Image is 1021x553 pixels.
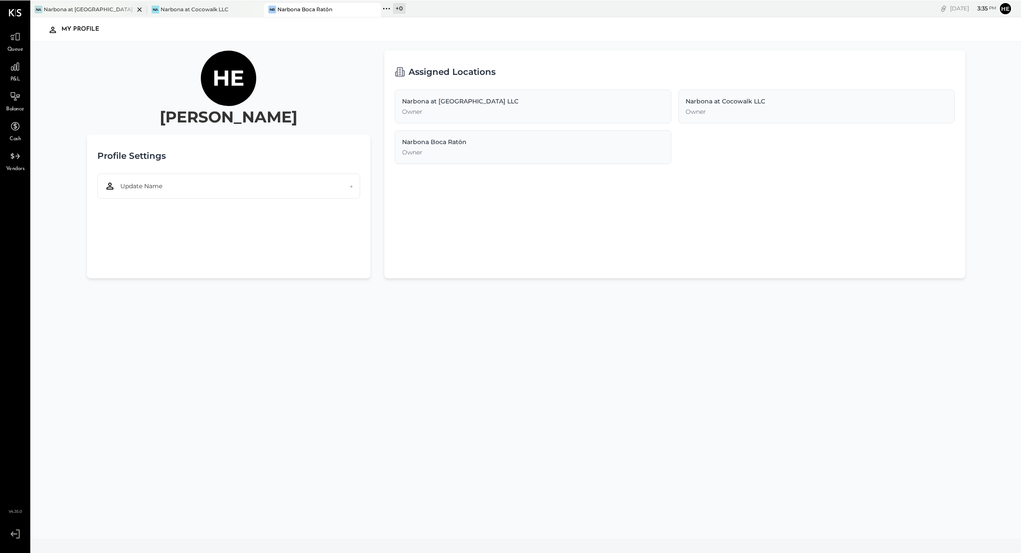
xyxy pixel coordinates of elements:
span: Update Name [120,181,162,190]
span: Vendors [6,165,25,173]
div: + 0 [393,3,406,13]
span: Cash [10,135,21,143]
a: Queue [0,28,30,53]
button: Update Name→ [97,173,360,198]
div: Narbona at Cocowalk LLC [686,96,947,105]
span: Balance [6,105,24,113]
button: He [998,1,1012,15]
h2: Profile Settings [97,145,166,166]
h2: Assigned Locations [409,61,496,82]
div: [DATE] [950,4,996,12]
div: Narbona at [GEOGRAPHIC_DATA] LLC [402,96,664,105]
span: → [349,181,353,190]
div: Narbona Boca Ratōn [277,5,332,13]
div: NB [268,5,276,13]
div: Narbona at Cocowalk LLC [161,5,229,13]
div: My Profile [61,22,108,36]
div: Narbona Boca Ratōn [402,137,664,146]
div: Na [35,5,42,13]
div: Owner [402,148,664,156]
h1: He [213,64,245,91]
div: Narbona at [GEOGRAPHIC_DATA] LLC [44,5,134,13]
a: P&L [0,58,30,83]
div: Owner [402,107,664,116]
div: copy link [939,3,948,13]
span: P&L [10,75,20,83]
a: Cash [0,118,30,143]
a: Vendors [0,148,30,173]
div: Na [151,5,159,13]
h2: [PERSON_NAME] [160,106,297,127]
span: Queue [7,45,23,53]
div: Owner [686,107,947,116]
a: Balance [0,88,30,113]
